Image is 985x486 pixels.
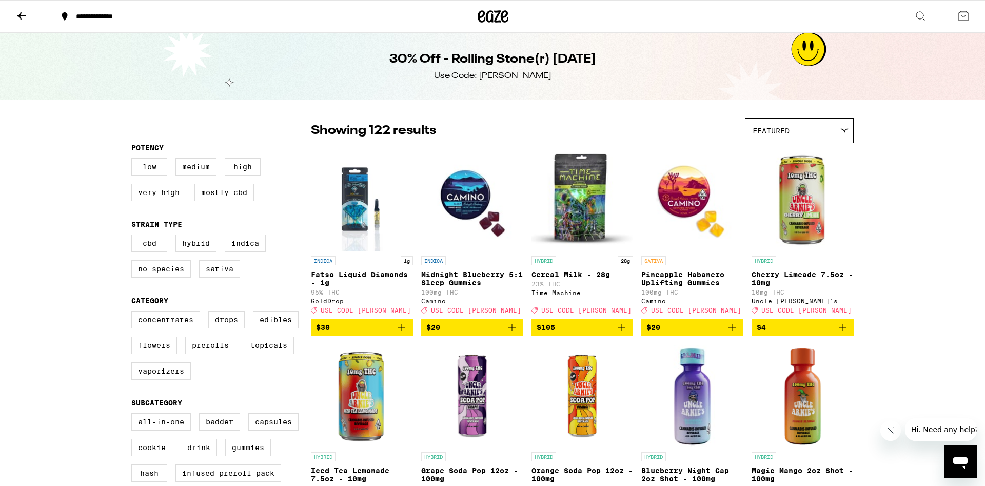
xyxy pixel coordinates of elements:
p: HYBRID [421,452,446,461]
label: Edibles [253,311,299,328]
a: Open page for Pineapple Habanero Uplifting Gummies from Camino [641,148,743,319]
label: Cookie [131,439,172,456]
label: Vaporizers [131,362,191,380]
label: CBD [131,235,167,252]
div: Use Code: [PERSON_NAME] [434,70,551,82]
label: Sativa [199,260,240,278]
label: Flowers [131,337,177,354]
iframe: Button to launch messaging window [944,445,977,478]
label: Hash [131,464,167,482]
span: USE CODE [PERSON_NAME] [541,307,632,314]
p: 100mg THC [421,289,523,296]
legend: Category [131,297,168,305]
span: $105 [537,323,555,332]
label: Drops [208,311,245,328]
p: Fatso Liquid Diamonds - 1g [311,270,413,287]
p: Pineapple Habanero Uplifting Gummies [641,270,743,287]
span: USE CODE [PERSON_NAME] [321,307,411,314]
div: Time Machine [531,289,634,296]
p: Grape Soda Pop 12oz - 100mg [421,466,523,483]
p: Midnight Blueberry 5:1 Sleep Gummies [421,270,523,287]
label: All-In-One [131,413,191,431]
p: Iced Tea Lemonade 7.5oz - 10mg [311,466,413,483]
p: INDICA [311,256,336,265]
div: Camino [641,298,743,304]
p: HYBRID [311,452,336,461]
p: HYBRID [641,452,666,461]
p: HYBRID [752,452,776,461]
span: $20 [426,323,440,332]
img: GoldDrop - Fatso Liquid Diamonds - 1g [321,148,403,251]
span: Featured [753,127,790,135]
label: Hybrid [175,235,216,252]
p: Cherry Limeade 7.5oz - 10mg [752,270,854,287]
p: 1g [401,256,413,265]
p: 10mg THC [752,289,854,296]
div: Uncle [PERSON_NAME]'s [752,298,854,304]
img: Time Machine - Cereal Milk - 28g [531,148,634,251]
a: Open page for Fatso Liquid Diamonds - 1g from GoldDrop [311,148,413,319]
p: HYBRID [531,256,556,265]
legend: Subcategory [131,399,182,407]
p: HYBRID [752,256,776,265]
label: High [225,158,261,176]
h1: 30% Off - Rolling Stone(r) [DATE] [389,51,596,68]
label: Infused Preroll Pack [175,464,281,482]
p: 28g [618,256,633,265]
label: No Species [131,260,191,278]
p: Magic Mango 2oz Shot - 100mg [752,466,854,483]
img: Uncle Arnie's - Grape Soda Pop 12oz - 100mg [421,344,523,447]
div: GoldDrop [311,298,413,304]
p: INDICA [421,256,446,265]
img: Uncle Arnie's - Orange Soda Pop 12oz - 100mg [531,344,634,447]
img: Camino - Pineapple Habanero Uplifting Gummies [641,148,743,251]
p: HYBRID [531,452,556,461]
label: Gummies [225,439,271,456]
a: Open page for Cereal Milk - 28g from Time Machine [531,148,634,319]
iframe: Close message [880,420,901,441]
label: Low [131,158,167,176]
label: Medium [175,158,216,176]
button: Add to bag [421,319,523,336]
img: Uncle Arnie's - Cherry Limeade 7.5oz - 10mg [752,148,854,251]
img: Uncle Arnie's - Magic Mango 2oz Shot - 100mg [752,344,854,447]
span: $20 [646,323,660,332]
img: Uncle Arnie's - Iced Tea Lemonade 7.5oz - 10mg [311,344,413,447]
label: Very High [131,184,186,201]
span: USE CODE [PERSON_NAME] [431,307,521,314]
button: Add to bag [641,319,743,336]
p: 95% THC [311,289,413,296]
span: $4 [757,323,766,332]
p: Cereal Milk - 28g [531,270,634,279]
label: Prerolls [185,337,235,354]
div: Camino [421,298,523,304]
p: Orange Soda Pop 12oz - 100mg [531,466,634,483]
img: Uncle Arnie's - Blueberry Night Cap 2oz Shot - 100mg [641,344,743,447]
label: Concentrates [131,311,200,328]
label: Mostly CBD [194,184,254,201]
label: Topicals [244,337,294,354]
span: $30 [316,323,330,332]
a: Open page for Midnight Blueberry 5:1 Sleep Gummies from Camino [421,148,523,319]
legend: Potency [131,144,164,152]
button: Add to bag [531,319,634,336]
img: Camino - Midnight Blueberry 5:1 Sleep Gummies [421,148,523,251]
label: Badder [199,413,240,431]
p: 100mg THC [641,289,743,296]
label: Drink [181,439,217,456]
button: Add to bag [311,319,413,336]
legend: Strain Type [131,220,182,228]
span: Hi. Need any help? [6,7,74,15]
p: Showing 122 results [311,122,436,140]
label: Capsules [248,413,299,431]
button: Add to bag [752,319,854,336]
span: USE CODE [PERSON_NAME] [651,307,741,314]
p: 23% THC [531,281,634,287]
p: Blueberry Night Cap 2oz Shot - 100mg [641,466,743,483]
span: USE CODE [PERSON_NAME] [761,307,852,314]
a: Open page for Cherry Limeade 7.5oz - 10mg from Uncle Arnie's [752,148,854,319]
iframe: Message from company [905,418,977,441]
p: SATIVA [641,256,666,265]
label: Indica [225,235,266,252]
